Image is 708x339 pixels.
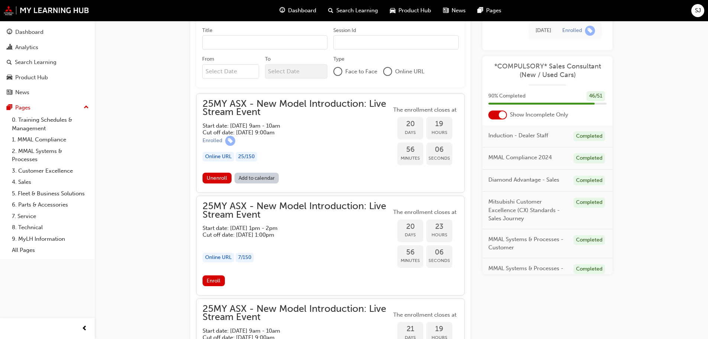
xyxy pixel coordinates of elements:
[207,278,220,284] span: Enroll
[695,6,701,15] span: SJ
[488,235,568,252] span: MMAL Systems & Processes - Customer
[274,3,322,18] a: guage-iconDashboard
[391,208,458,217] span: The enrollment closes at
[426,128,452,137] span: Hours
[333,35,459,49] input: Session Id
[9,222,92,233] a: 8. Technical
[488,131,548,140] span: Induction - Dealer Staff
[333,55,345,63] div: Type
[207,175,227,181] span: Unenroll
[288,6,316,15] span: Dashboard
[9,114,92,134] a: 0. Training Schedules & Management
[7,89,12,96] span: news-icon
[426,231,452,239] span: Hours
[478,6,483,15] span: pages-icon
[203,137,222,144] div: Enrolled
[397,325,423,333] span: 21
[322,3,384,18] a: search-iconSearch Learning
[9,188,92,199] a: 5. Fleet & Business Solutions
[437,3,472,18] a: news-iconNews
[203,152,234,162] div: Online URL
[3,41,92,54] a: Analytics
[488,92,526,100] span: 90 % Completed
[426,145,452,154] span: 06
[4,6,89,15] img: mmal
[3,101,92,115] button: Pages
[488,264,568,281] span: MMAL Systems & Processes - General
[573,176,605,186] div: Completed
[573,153,605,163] div: Completed
[203,122,379,129] h5: Start date: [DATE] 9am - 10am
[82,324,87,333] span: prev-icon
[426,256,452,265] span: Seconds
[397,154,423,163] span: Minutes
[452,6,466,15] span: News
[573,131,605,141] div: Completed
[573,235,605,245] div: Completed
[7,59,12,66] span: search-icon
[486,6,501,15] span: Pages
[203,202,391,219] span: 25MY ASX - New Model Introduction: Live Stream Event
[426,223,452,231] span: 23
[426,154,452,163] span: Seconds
[7,74,12,81] span: car-icon
[390,6,395,15] span: car-icon
[9,233,92,245] a: 9. MyLH Information
[236,152,257,162] div: 25 / 150
[9,176,92,188] a: 4. Sales
[279,6,285,15] span: guage-icon
[397,256,423,265] span: Minutes
[472,3,507,18] a: pages-iconPages
[7,44,12,51] span: chart-icon
[397,231,423,239] span: Days
[488,198,568,223] span: Mitsubishi Customer Excellence (CX) Standards - Sales Journey
[265,64,328,79] input: To
[510,111,568,119] span: Show Incomplete Only
[536,26,551,35] div: Wed Oct 01 2025 14:03:01 GMT+0930 (Australian Central Standard Time)
[202,35,327,49] input: Title
[15,43,38,52] div: Analytics
[203,225,379,231] h5: Start date: [DATE] 1pm - 2pm
[395,67,424,76] span: Online URL
[7,105,12,111] span: pages-icon
[15,88,29,97] div: News
[203,173,232,183] button: Unenroll
[384,3,437,18] a: car-iconProduct Hub
[9,165,92,177] a: 3. Customer Excellence
[573,198,605,208] div: Completed
[391,106,458,114] span: The enrollment closes at
[426,120,452,128] span: 19
[3,55,92,69] a: Search Learning
[328,6,333,15] span: search-icon
[15,58,56,67] div: Search Learning
[15,73,48,82] div: Product Hub
[391,311,458,319] span: The enrollment closes at
[488,153,552,162] span: MMAL Compliance 2024
[203,327,379,334] h5: Start date: [DATE] 9am - 10am
[203,100,458,187] button: 25MY ASX - New Model Introduction: Live Stream EventStart date: [DATE] 9am - 10am Cut off date: [...
[9,199,92,211] a: 6. Parts & Accessories
[488,62,607,79] a: *COMPULSORY* Sales Consultant (New / Used Cars)
[203,231,379,238] h5: Cut off date: [DATE] 1:00pm
[203,253,234,263] div: Online URL
[235,173,279,183] a: Add to calendar
[9,211,92,222] a: 7. Service
[562,27,582,34] div: Enrolled
[15,103,30,112] div: Pages
[203,100,391,116] span: 25MY ASX - New Model Introduction: Live Stream Event
[398,6,431,15] span: Product Hub
[203,129,379,136] h5: Cut off date: [DATE] 9:00am
[397,120,423,128] span: 20
[203,202,458,289] button: 25MY ASX - New Model Introduction: Live Stream EventStart date: [DATE] 1pm - 2pm Cut off date: [D...
[9,244,92,256] a: All Pages
[3,71,92,84] a: Product Hub
[573,264,605,274] div: Completed
[426,325,452,333] span: 19
[488,176,559,184] span: Diamond Advantage - Sales
[333,27,356,34] div: Session Id
[265,55,271,63] div: To
[3,24,92,101] button: DashboardAnalyticsSearch LearningProduct HubNews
